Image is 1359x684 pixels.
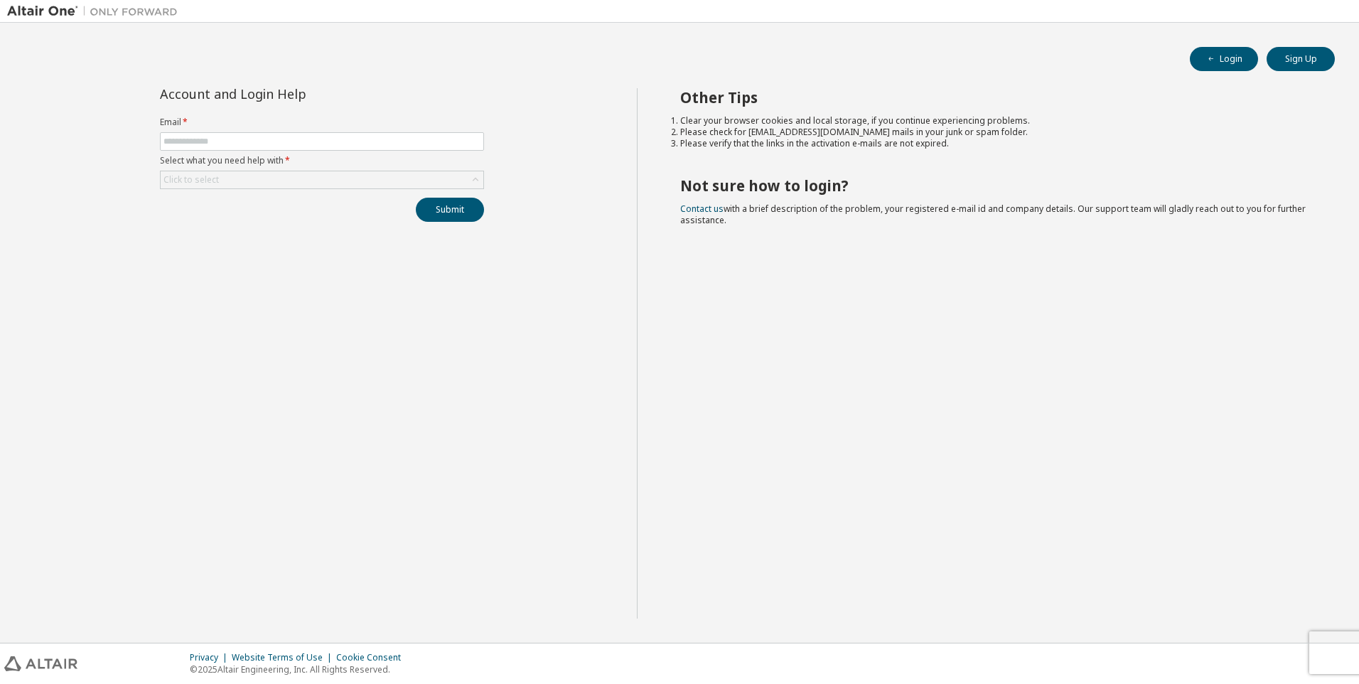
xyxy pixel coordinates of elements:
[7,4,185,18] img: Altair One
[160,88,419,100] div: Account and Login Help
[232,652,336,663] div: Website Terms of Use
[680,127,1310,138] li: Please check for [EMAIL_ADDRESS][DOMAIN_NAME] mails in your junk or spam folder.
[160,155,484,166] label: Select what you need help with
[336,652,409,663] div: Cookie Consent
[680,203,724,215] a: Contact us
[680,176,1310,195] h2: Not sure how to login?
[190,663,409,675] p: © 2025 Altair Engineering, Inc. All Rights Reserved.
[680,138,1310,149] li: Please verify that the links in the activation e-mails are not expired.
[1190,47,1258,71] button: Login
[680,203,1306,226] span: with a brief description of the problem, your registered e-mail id and company details. Our suppo...
[680,115,1310,127] li: Clear your browser cookies and local storage, if you continue experiencing problems.
[163,174,219,186] div: Click to select
[1267,47,1335,71] button: Sign Up
[190,652,232,663] div: Privacy
[416,198,484,222] button: Submit
[680,88,1310,107] h2: Other Tips
[160,117,484,128] label: Email
[4,656,77,671] img: altair_logo.svg
[161,171,483,188] div: Click to select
